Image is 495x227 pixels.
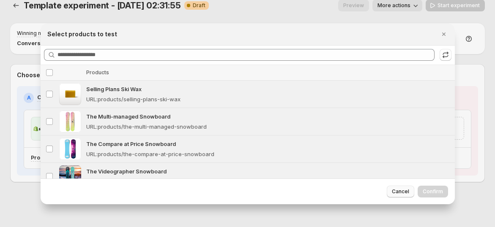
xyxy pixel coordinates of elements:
span: Cancel [392,188,409,195]
p: URL : products/the-compare-at-price-snowboard [86,150,214,158]
img: The Multi-managed Snowboard [59,111,81,132]
button: Close [438,28,450,40]
p: The Videographer Snowboard [86,167,450,176]
button: Cancel [387,186,414,197]
p: URL : products/the-videographer-snowboard [86,177,202,186]
p: URL : products/selling-plans-ski-wax [86,95,180,103]
p: Selling Plans Ski Wax [86,85,450,93]
h2: Select products to test [47,30,117,38]
p: The Multi-managed Snowboard [86,112,450,121]
img: Selling Plans Ski Wax [59,83,81,105]
span: Products [86,69,109,76]
p: URL : products/the-multi-managed-snowboard [86,122,207,131]
p: The Compare at Price Snowboard [86,140,450,148]
img: The Compare at Price Snowboard [59,138,81,160]
img: The Videographer Snowboard [59,165,81,187]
